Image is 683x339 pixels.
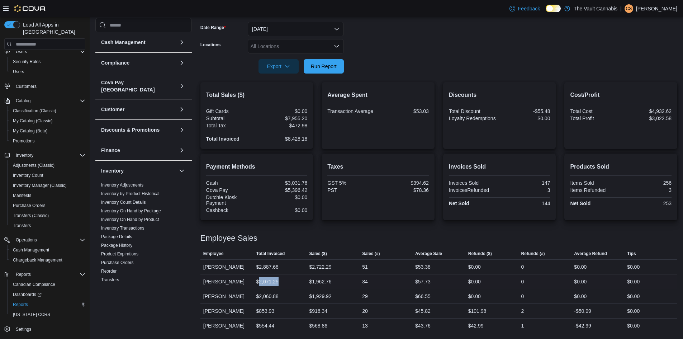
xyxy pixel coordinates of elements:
strong: Net Sold [449,201,469,206]
button: Cova Pay [GEOGRAPHIC_DATA] [177,82,186,90]
button: Inventory [1,150,88,160]
span: Dashboards [13,292,42,297]
a: Inventory On Hand by Product [101,217,159,222]
a: Settings [13,325,34,334]
a: Reports [10,300,31,309]
a: Package Details [101,234,132,239]
button: Classification (Classic) [7,106,88,116]
span: Users [13,47,85,56]
span: Operations [16,237,37,243]
button: Users [1,47,88,57]
a: Chargeback Management [10,256,65,264]
button: Inventory [101,167,176,174]
button: Operations [1,235,88,245]
span: Customers [16,84,37,89]
div: $554.44 [256,321,275,330]
div: $4,932.62 [622,108,672,114]
button: Chargeback Management [7,255,88,265]
div: $42.99 [468,321,484,330]
span: Reports [13,302,28,307]
span: Refunds (#) [521,251,545,256]
div: PST [327,187,376,193]
div: $8,428.18 [258,136,307,142]
h2: Total Sales ($) [206,91,308,99]
button: Run Report [304,59,344,74]
span: Catalog [13,96,85,105]
button: Finance [177,146,186,155]
span: Inventory [16,152,33,158]
span: Canadian Compliance [13,282,55,287]
h2: Taxes [327,163,429,171]
a: Product Expirations [101,251,138,256]
div: $2,887.68 [256,263,279,271]
h3: Cova Pay [GEOGRAPHIC_DATA] [101,79,176,93]
button: Finance [101,147,176,154]
span: Average Refund [574,251,607,256]
span: Cash Management [10,246,85,254]
span: Settings [16,326,31,332]
a: Package History [101,243,132,248]
span: My Catalog (Classic) [13,118,53,124]
button: Manifests [7,190,88,201]
span: Run Report [311,63,337,70]
span: My Catalog (Classic) [10,117,85,125]
button: Customer [177,105,186,114]
span: Inventory Transactions [101,225,144,231]
span: Adjustments (Classic) [13,163,54,168]
div: Subtotal [206,116,255,121]
div: $2,060.88 [256,292,279,301]
a: Purchase Orders [10,201,48,210]
button: Catalog [13,96,33,105]
h3: Employee Sales [200,234,257,243]
span: Transfers (Classic) [10,211,85,220]
div: $916.34 [309,307,327,315]
div: $853.93 [256,307,275,315]
a: Transfers [10,221,34,230]
button: Discounts & Promotions [177,126,186,134]
div: $2,071.25 [256,277,279,286]
button: Settings [1,324,88,334]
a: Dashboards [10,290,44,299]
span: [US_STATE] CCRS [13,312,50,317]
span: CS [626,4,632,13]
div: Total Tax [206,123,255,128]
button: Canadian Compliance [7,279,88,289]
span: Inventory Manager (Classic) [13,183,67,188]
button: Purchase Orders [7,201,88,211]
div: Cashback [206,207,255,213]
div: $3,031.76 [258,180,307,186]
span: Transfers [101,277,119,283]
div: 256 [622,180,672,186]
div: Loyalty Redemptions [449,116,498,121]
div: -$50.99 [574,307,591,315]
a: Purchase Orders [101,260,134,265]
div: 0 [521,263,524,271]
a: Dashboards [7,289,88,300]
button: Cash Management [177,38,186,47]
div: -$42.99 [574,321,591,330]
span: Settings [13,325,85,334]
h3: Finance [101,147,120,154]
span: Inventory Adjustments [101,182,143,188]
div: Items Refunded [570,187,619,193]
div: InvoicesRefunded [449,187,498,193]
span: Reports [16,272,31,277]
span: Catalog [16,98,30,104]
div: $1,929.92 [309,292,331,301]
div: $0.00 [258,194,307,200]
label: Date Range [200,25,226,30]
div: $0.00 [574,292,587,301]
button: Operations [13,236,40,244]
span: My Catalog (Beta) [13,128,48,134]
div: 2 [521,307,524,315]
div: Total Discount [449,108,498,114]
span: Dashboards [10,290,85,299]
h3: Inventory [101,167,124,174]
button: Inventory [177,166,186,175]
span: Reports [10,300,85,309]
button: [US_STATE] CCRS [7,310,88,320]
div: [PERSON_NAME] [200,274,253,289]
